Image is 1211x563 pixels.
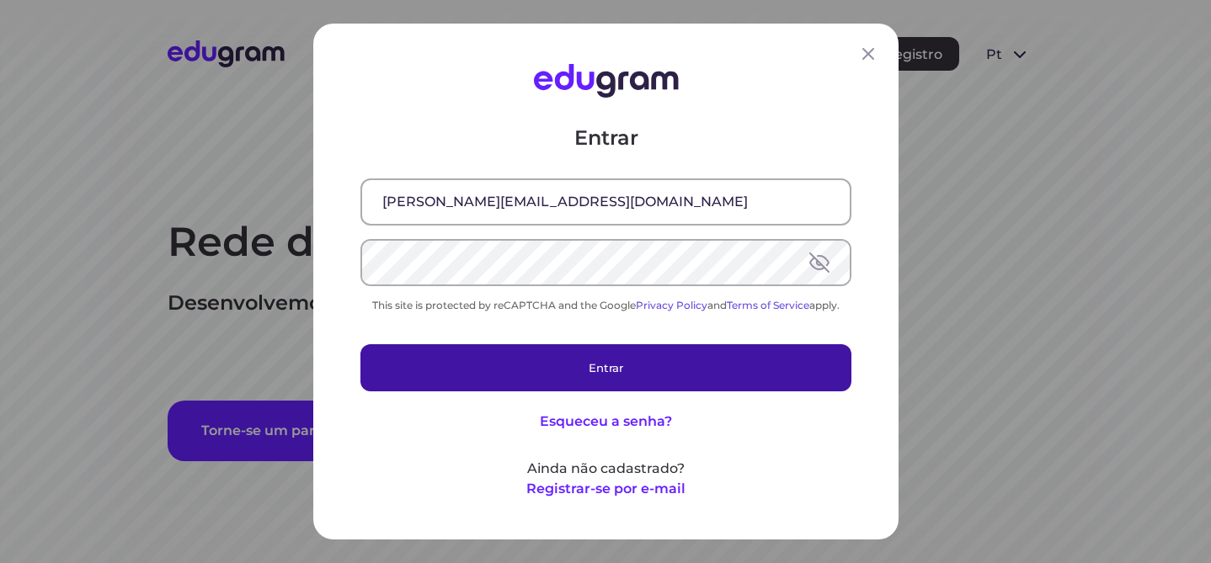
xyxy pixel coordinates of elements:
[360,459,851,479] p: Ainda não cadastrado?
[727,299,809,311] a: Terms of Service
[636,299,707,311] a: Privacy Policy
[360,344,851,391] button: Entrar
[360,125,851,151] p: Entrar
[533,64,678,98] img: Edugram Logo
[360,299,851,311] div: This site is protected by reCAPTCHA and the Google and apply.
[362,180,850,224] input: E-mail
[540,412,672,432] button: Esqueceu a senha?
[526,479,686,499] button: Registrar-se por e-mail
